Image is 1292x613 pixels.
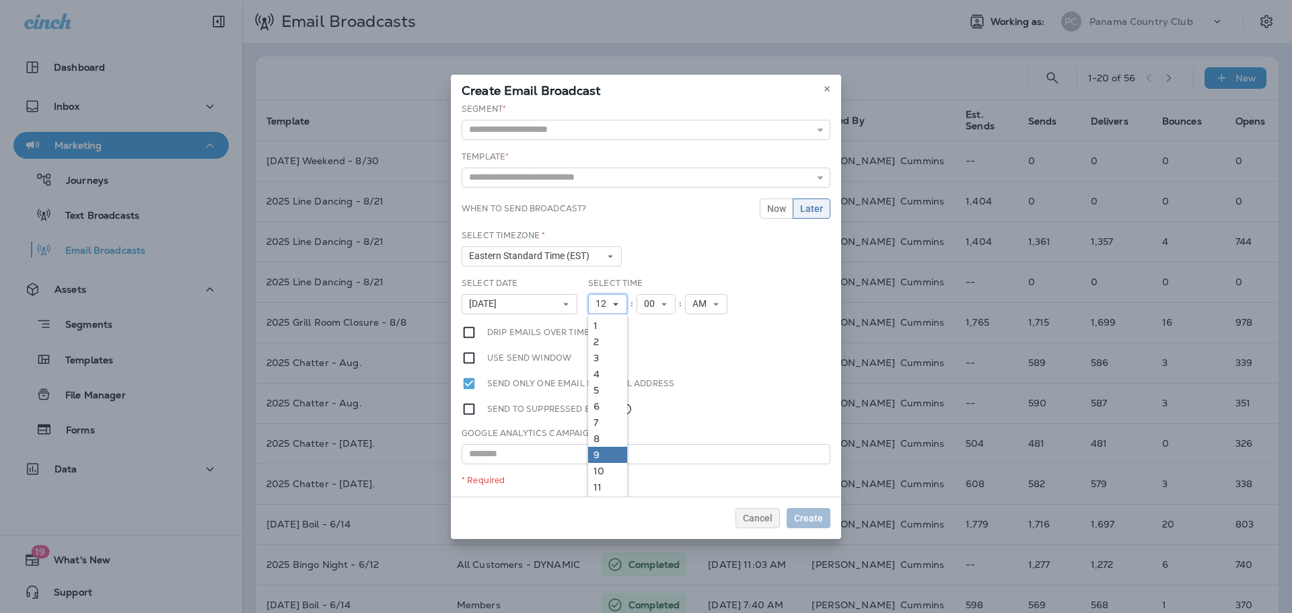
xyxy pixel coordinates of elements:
a: 3 [588,350,627,366]
span: 00 [644,298,660,310]
span: Eastern Standard Time (EST) [469,250,595,262]
button: AM [685,294,727,314]
button: Eastern Standard Time (EST) [462,246,622,266]
a: 6 [588,398,627,414]
a: 10 [588,463,627,479]
div: : [676,294,685,314]
span: [DATE] [469,298,502,310]
button: 12 [588,294,627,314]
div: Create Email Broadcast [451,75,841,103]
a: 8 [588,431,627,447]
label: Select Date [462,278,518,289]
a: 4 [588,366,627,382]
label: Select Timezone [462,230,545,241]
button: 00 [637,294,676,314]
span: AM [692,298,712,310]
span: Now [767,204,786,213]
a: 7 [588,414,627,431]
span: Create [794,513,823,523]
label: When to send broadcast? [462,203,586,214]
label: Send only one email per email address [487,376,674,391]
div: : [627,294,637,314]
a: 11 [588,479,627,495]
a: 12 [588,495,627,511]
label: Segment [462,104,506,114]
button: Now [760,199,793,219]
label: Google Analytics Campaign Title [462,428,620,439]
button: Later [793,199,830,219]
label: Drip emails over time [487,325,589,340]
div: * Required [462,475,830,486]
a: 5 [588,382,627,398]
label: Select Time [588,278,643,289]
label: Use send window [487,351,571,365]
a: 1 [588,318,627,334]
button: [DATE] [462,294,577,314]
span: 12 [596,298,612,310]
span: Later [800,204,823,213]
label: Send to suppressed emails. [487,402,633,417]
a: 2 [588,334,627,350]
span: Cancel [743,513,773,523]
button: Cancel [735,508,780,528]
a: 9 [588,447,627,463]
button: Create [787,508,830,528]
label: Template [462,151,509,162]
